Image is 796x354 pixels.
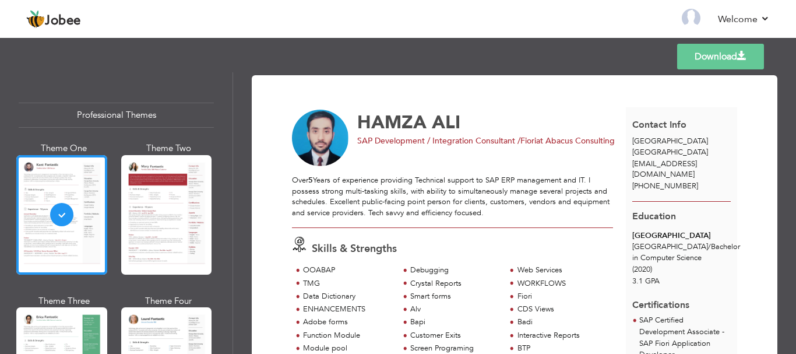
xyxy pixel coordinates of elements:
[124,295,214,307] div: Theme Four
[410,330,499,341] div: Customer Exits
[432,110,460,135] span: ALI
[26,10,45,29] img: jobee.io
[682,9,700,27] img: Profile Img
[410,304,499,315] div: Alv
[517,265,607,276] div: Web Services
[303,343,392,354] div: Module pool
[677,44,764,69] a: Download
[303,304,392,315] div: ENHANCEMENTS
[632,264,652,275] span: (2020)
[303,330,392,341] div: Function Module
[19,142,110,155] div: Theme One
[357,110,427,135] span: HAMZA
[303,291,392,302] div: Data Dictionary
[292,175,613,218] p: Over Years of experience providing Technical support to SAP ERP management and IT. I possess stro...
[45,15,81,27] span: Jobee
[517,343,607,354] div: BTP
[19,103,214,128] div: Professional Themes
[708,241,711,252] span: /
[303,278,392,289] div: TMG
[517,304,607,315] div: CDS Views
[632,181,698,191] span: [PHONE_NUMBER]
[632,136,708,146] span: [GEOGRAPHIC_DATA]
[410,265,499,276] div: Debugging
[517,278,607,289] div: WORKFLOWS
[632,241,740,263] span: [GEOGRAPHIC_DATA] Bachelor in Computer Science
[718,12,770,26] a: Welcome
[312,241,397,256] span: Skills & Strengths
[517,330,607,341] div: Interactive Reports
[303,317,392,328] div: Adobe forms
[292,110,349,167] img: No image
[632,147,708,157] span: [GEOGRAPHIC_DATA]
[632,210,676,223] span: Education
[632,290,689,312] span: Certifications
[308,175,313,185] strong: 5
[632,159,697,180] span: [EMAIL_ADDRESS][DOMAIN_NAME]
[517,291,607,302] div: Fiori
[632,276,660,286] span: 3.1 GPA
[536,135,615,146] span: at Abacus Consulting
[26,10,81,29] a: Jobee
[19,295,110,307] div: Theme Three
[632,230,731,241] div: [GEOGRAPHIC_DATA]
[410,278,499,289] div: Crystal Reports
[632,118,686,131] span: Contact Info
[410,343,499,354] div: Screen Programing
[410,291,499,302] div: Smart forms
[517,317,607,328] div: Badi
[303,265,392,276] div: OOABAP
[357,135,536,146] span: SAP Development / Integration Consultant /Fiori
[410,317,499,328] div: Bapi
[124,142,214,155] div: Theme Two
